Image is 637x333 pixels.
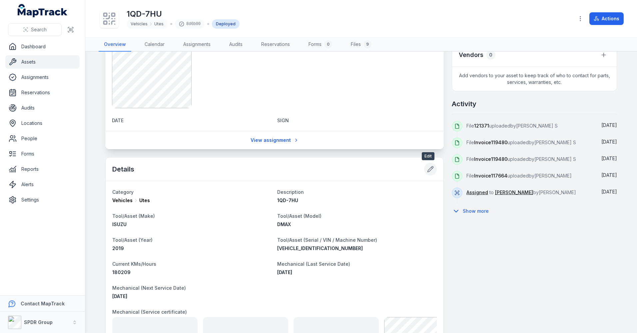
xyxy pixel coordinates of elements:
[256,38,295,52] a: Reservations
[139,197,150,204] span: Utes
[601,172,617,178] time: 23/01/2025, 7:30:09 am
[601,189,617,194] time: 23/01/2025, 5:09:28 am
[112,221,127,227] span: ISUZU
[5,147,80,161] a: Forms
[224,38,248,52] a: Audits
[112,237,153,243] span: Tool/Asset (Year)
[212,19,240,29] div: Deployed
[139,38,170,52] a: Calendar
[466,173,572,178] span: File uploaded by [PERSON_NAME]
[474,140,507,145] span: Invoice119480
[277,269,292,275] time: 17/06/2025, 6:30:00 pm
[466,156,576,162] span: File uploaded by [PERSON_NAME] S
[277,213,321,219] span: Tool/Asset (Model)
[303,38,337,52] a: Forms0
[601,156,617,161] time: 13/03/2025, 9:19:20 am
[277,261,350,267] span: Mechanical (Last Service Date)
[589,12,624,25] button: Actions
[277,269,292,275] span: [DATE]
[601,189,617,194] span: [DATE]
[112,293,127,299] time: 17/12/2025, 6:30:00 pm
[5,163,80,176] a: Reports
[5,40,80,53] a: Dashboard
[5,101,80,115] a: Audits
[277,237,377,243] span: Tool/Asset (Serial / VIN / Machine Number)
[112,261,156,267] span: Current KMs/Hours
[99,38,131,52] a: Overview
[466,189,576,195] span: to by [PERSON_NAME]
[8,23,62,36] button: Search
[5,193,80,206] a: Settings
[324,40,332,48] div: 0
[474,156,507,162] span: Invoice119480
[5,71,80,84] a: Assignments
[112,269,131,275] span: 180209
[178,38,216,52] a: Assignments
[466,140,576,145] span: File uploaded by [PERSON_NAME] S
[112,197,133,204] span: Vehicles
[112,213,155,219] span: Tool/Asset (Make)
[601,139,617,145] span: [DATE]
[154,21,164,27] span: Utes
[21,301,65,306] strong: Contact MapTrack
[5,86,80,99] a: Reservations
[112,285,186,291] span: Mechanical (Next Service Date)
[452,204,493,218] button: Show more
[601,122,617,128] time: 24/06/2025, 7:26:37 am
[5,117,80,130] a: Locations
[131,21,148,27] span: Vehicles
[112,309,187,315] span: Mechanical (Service certificate)
[5,132,80,145] a: People
[601,156,617,161] span: [DATE]
[474,173,507,178] span: Invoice117664
[495,189,533,196] a: [PERSON_NAME]
[452,99,476,109] h2: Activity
[24,319,53,325] strong: SPDR Group
[18,4,68,17] a: MapTrack
[466,189,488,196] a: Assigned
[112,165,134,174] h2: Details
[486,50,495,60] div: 0
[5,178,80,191] a: Alerts
[127,9,240,19] h1: 1QD-7HU
[112,245,124,251] span: 2019
[112,293,127,299] span: [DATE]
[601,139,617,145] time: 13/03/2025, 9:19:23 am
[277,197,298,203] span: 1QD-7HU
[175,19,205,29] div: 8d6b00
[474,123,489,129] span: 121371
[345,38,377,52] a: Files9
[422,152,434,160] span: Edit
[31,26,47,33] span: Search
[277,245,363,251] span: [VEHICLE_IDENTIFICATION_NUMBER]
[112,118,124,123] span: DATE
[363,40,371,48] div: 9
[277,189,304,195] span: Description
[112,189,134,195] span: Category
[601,172,617,178] span: [DATE]
[466,123,558,129] span: File uploaded by [PERSON_NAME] S
[277,118,289,123] span: SIGN
[459,50,483,60] h3: Vendors
[246,134,303,147] a: View assignment
[452,67,617,91] span: Add vendors to your asset to keep track of who to contact for parts, services, warranties, etc.
[277,221,291,227] span: DMAX
[601,122,617,128] span: [DATE]
[5,55,80,69] a: Assets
